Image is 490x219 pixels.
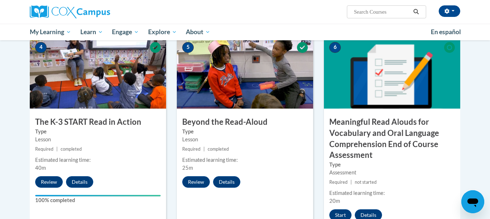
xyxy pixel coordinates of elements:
img: Cox Campus [30,5,110,18]
span: | [203,146,205,152]
button: Search [411,8,421,16]
span: Required [35,146,53,152]
a: Explore [143,24,182,40]
span: completed [208,146,229,152]
img: Course Image [324,37,460,109]
button: Details [66,176,93,188]
span: 6 [329,42,341,53]
h3: Meaningful Read Alouds for Vocabulary and Oral Language Comprehension End of Course Assessment [324,117,460,161]
label: 100% completed [35,196,161,204]
div: Estimated learning time: [329,189,455,197]
label: Type [329,161,455,169]
div: Assessment [329,169,455,177]
span: completed [61,146,82,152]
span: Explore [148,28,177,36]
div: Lesson [35,136,161,143]
img: Course Image [30,37,166,109]
span: En español [431,28,461,36]
span: 5 [182,42,194,53]
img: Course Image [177,37,313,109]
div: Your progress [35,195,161,196]
span: | [56,146,58,152]
div: Estimated learning time: [35,156,161,164]
span: 25m [182,165,193,171]
a: Learn [76,24,108,40]
span: Required [329,179,348,185]
a: About [182,24,215,40]
button: Account Settings [439,5,460,17]
a: Cox Campus [30,5,166,18]
h3: Beyond the Read-Aloud [177,117,313,128]
a: My Learning [25,24,76,40]
span: 4 [35,42,47,53]
span: | [350,179,352,185]
a: En español [426,24,466,40]
span: Learn [80,28,103,36]
h3: The K-3 START Read in Action [30,117,166,128]
iframe: Button to launch messaging window [461,190,484,213]
label: Type [182,128,308,136]
span: 20m [329,198,340,204]
a: Engage [107,24,143,40]
button: Details [213,176,240,188]
label: Type [35,128,161,136]
span: not started [355,179,377,185]
span: My Learning [30,28,71,36]
span: Required [182,146,201,152]
button: Review [182,176,210,188]
span: About [186,28,210,36]
div: Estimated learning time: [182,156,308,164]
input: Search Courses [353,8,411,16]
span: Engage [112,28,139,36]
span: 40m [35,165,46,171]
div: Main menu [19,24,471,40]
button: Review [35,176,63,188]
div: Lesson [182,136,308,143]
